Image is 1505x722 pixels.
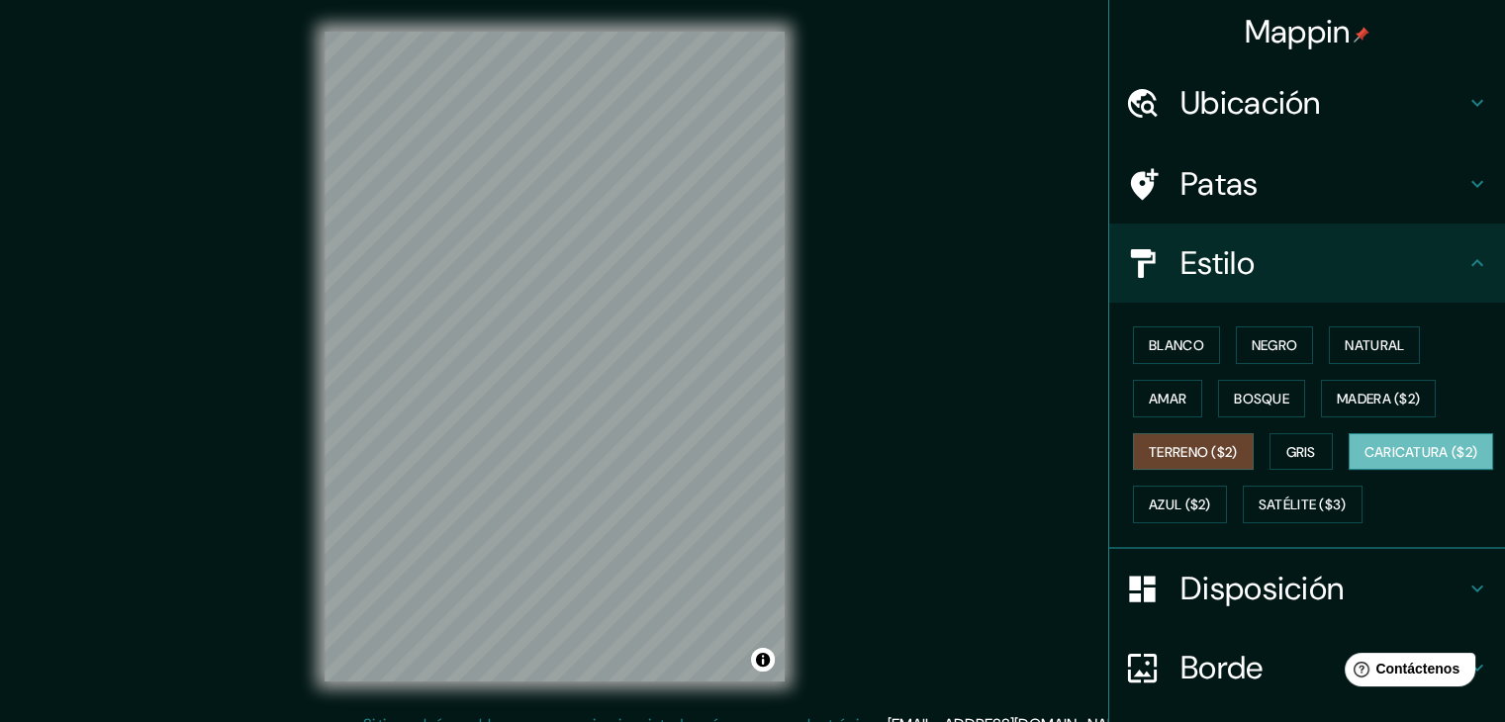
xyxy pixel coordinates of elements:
font: Bosque [1234,390,1289,407]
font: Caricatura ($2) [1364,443,1478,461]
font: Amar [1149,390,1186,407]
img: pin-icon.png [1354,27,1369,43]
div: Patas [1109,144,1505,224]
font: Patas [1180,163,1259,205]
font: Gris [1286,443,1316,461]
button: Bosque [1218,380,1305,417]
button: Satélite ($3) [1243,486,1363,523]
button: Terreno ($2) [1133,433,1254,471]
button: Natural [1329,326,1420,364]
font: Borde [1180,647,1264,688]
canvas: Mapa [325,32,785,681]
div: Ubicación [1109,63,1505,142]
font: Mappin [1245,11,1351,52]
font: Azul ($2) [1149,496,1211,514]
button: Activar o desactivar atribución [751,648,775,672]
font: Satélite ($3) [1259,496,1347,514]
font: Disposición [1180,568,1344,609]
font: Ubicación [1180,82,1321,124]
font: Natural [1345,336,1404,354]
font: Madera ($2) [1337,390,1420,407]
div: Estilo [1109,224,1505,303]
font: Estilo [1180,242,1255,284]
button: Madera ($2) [1321,380,1436,417]
iframe: Lanzador de widgets de ayuda [1329,645,1483,700]
button: Negro [1236,326,1314,364]
font: Negro [1252,336,1298,354]
button: Gris [1270,433,1333,471]
button: Amar [1133,380,1202,417]
div: Disposición [1109,549,1505,628]
div: Borde [1109,628,1505,707]
font: Blanco [1149,336,1204,354]
font: Terreno ($2) [1149,443,1238,461]
button: Blanco [1133,326,1220,364]
button: Azul ($2) [1133,486,1227,523]
button: Caricatura ($2) [1349,433,1494,471]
